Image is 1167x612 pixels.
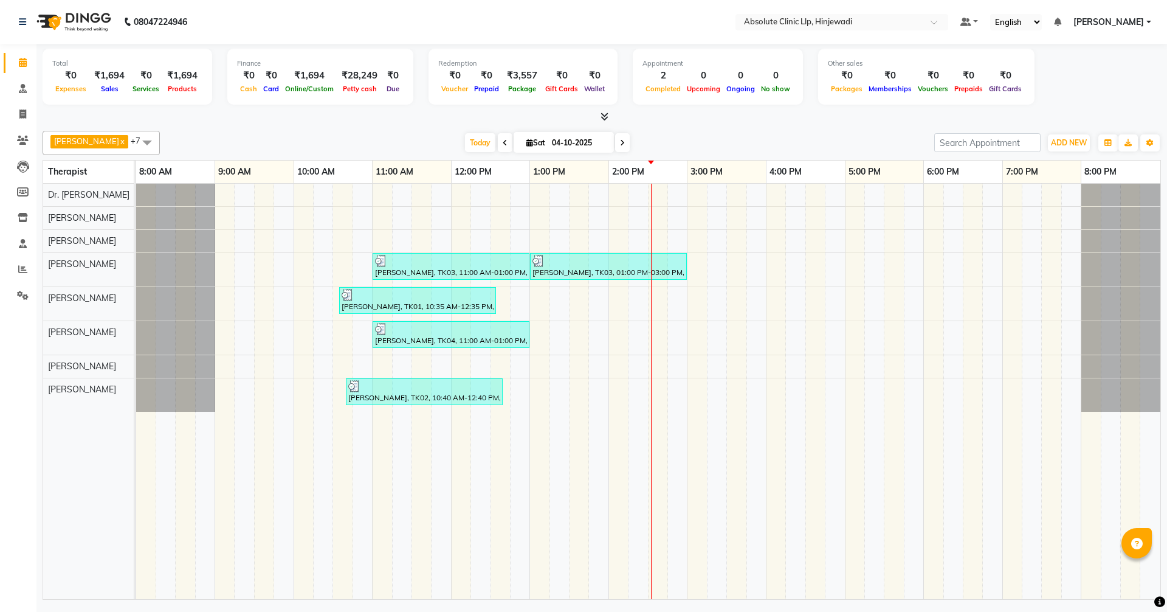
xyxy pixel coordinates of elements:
[1081,163,1120,181] a: 8:00 PM
[162,69,202,83] div: ₹1,694
[1048,134,1090,151] button: ADD NEW
[828,58,1025,69] div: Other sales
[766,163,805,181] a: 4:00 PM
[438,85,471,93] span: Voucher
[642,58,793,69] div: Appointment
[684,69,723,83] div: 0
[915,69,951,83] div: ₹0
[951,85,986,93] span: Prepaids
[237,69,260,83] div: ₹0
[1051,138,1087,147] span: ADD NEW
[951,69,986,83] div: ₹0
[134,5,187,39] b: 08047224946
[215,163,254,181] a: 9:00 AM
[129,69,162,83] div: ₹0
[531,255,686,278] div: [PERSON_NAME], TK03, 01:00 PM-03:00 PM, Slimmimng Treatment - MLD therapy
[581,85,608,93] span: Wallet
[723,85,758,93] span: Ongoing
[131,136,150,145] span: +7
[581,69,608,83] div: ₹0
[382,69,404,83] div: ₹0
[119,136,125,146] a: x
[505,85,539,93] span: Package
[986,85,1025,93] span: Gift Cards
[502,69,542,83] div: ₹3,557
[48,166,87,177] span: Therapist
[934,133,1041,152] input: Search Appointment
[54,136,119,146] span: [PERSON_NAME]
[542,69,581,83] div: ₹0
[347,380,501,403] div: [PERSON_NAME], TK02, 10:40 AM-12:40 PM, Hair Treatment - Hair Meso (₹2000)
[48,293,116,304] span: [PERSON_NAME]
[986,69,1025,83] div: ₹0
[31,5,114,39] img: logo
[260,69,282,83] div: ₹0
[530,163,568,181] a: 1:00 PM
[282,69,337,83] div: ₹1,694
[758,85,793,93] span: No show
[915,85,951,93] span: Vouchers
[471,69,502,83] div: ₹0
[374,255,528,278] div: [PERSON_NAME], TK03, 11:00 AM-01:00 PM, Slimmimng Treatment - CELLO
[828,69,866,83] div: ₹0
[52,85,89,93] span: Expenses
[828,85,866,93] span: Packages
[48,189,129,200] span: Dr. [PERSON_NAME]
[337,69,382,83] div: ₹28,249
[471,85,502,93] span: Prepaid
[52,58,202,69] div: Total
[48,259,116,269] span: [PERSON_NAME]
[642,85,684,93] span: Completed
[684,85,723,93] span: Upcoming
[845,163,884,181] a: 5:00 PM
[237,85,260,93] span: Cash
[129,85,162,93] span: Services
[89,69,129,83] div: ₹1,694
[609,163,647,181] a: 2:00 PM
[1073,16,1144,29] span: [PERSON_NAME]
[48,235,116,246] span: [PERSON_NAME]
[48,361,116,372] span: [PERSON_NAME]
[384,85,402,93] span: Due
[294,163,338,181] a: 10:00 AM
[136,163,175,181] a: 8:00 AM
[687,163,726,181] a: 3:00 PM
[340,85,380,93] span: Petty cash
[866,69,915,83] div: ₹0
[452,163,495,181] a: 12:00 PM
[924,163,962,181] a: 6:00 PM
[438,69,471,83] div: ₹0
[723,69,758,83] div: 0
[465,133,495,152] span: Today
[548,134,609,152] input: 2025-10-04
[542,85,581,93] span: Gift Cards
[237,58,404,69] div: Finance
[758,69,793,83] div: 0
[374,323,528,346] div: [PERSON_NAME], TK04, 11:00 AM-01:00 PM, Slimmimng Treatment - 4D Tummy Treatment
[340,289,495,312] div: [PERSON_NAME], TK01, 10:35 AM-12:35 PM, Hair Treatment - Hair Prp (₹6000)
[1003,163,1041,181] a: 7:00 PM
[642,69,684,83] div: 2
[48,384,116,395] span: [PERSON_NAME]
[98,85,122,93] span: Sales
[866,85,915,93] span: Memberships
[52,69,89,83] div: ₹0
[1116,563,1155,600] iframe: chat widget
[438,58,608,69] div: Redemption
[523,138,548,147] span: Sat
[48,212,116,223] span: [PERSON_NAME]
[373,163,416,181] a: 11:00 AM
[48,327,116,338] span: [PERSON_NAME]
[165,85,200,93] span: Products
[260,85,282,93] span: Card
[282,85,337,93] span: Online/Custom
